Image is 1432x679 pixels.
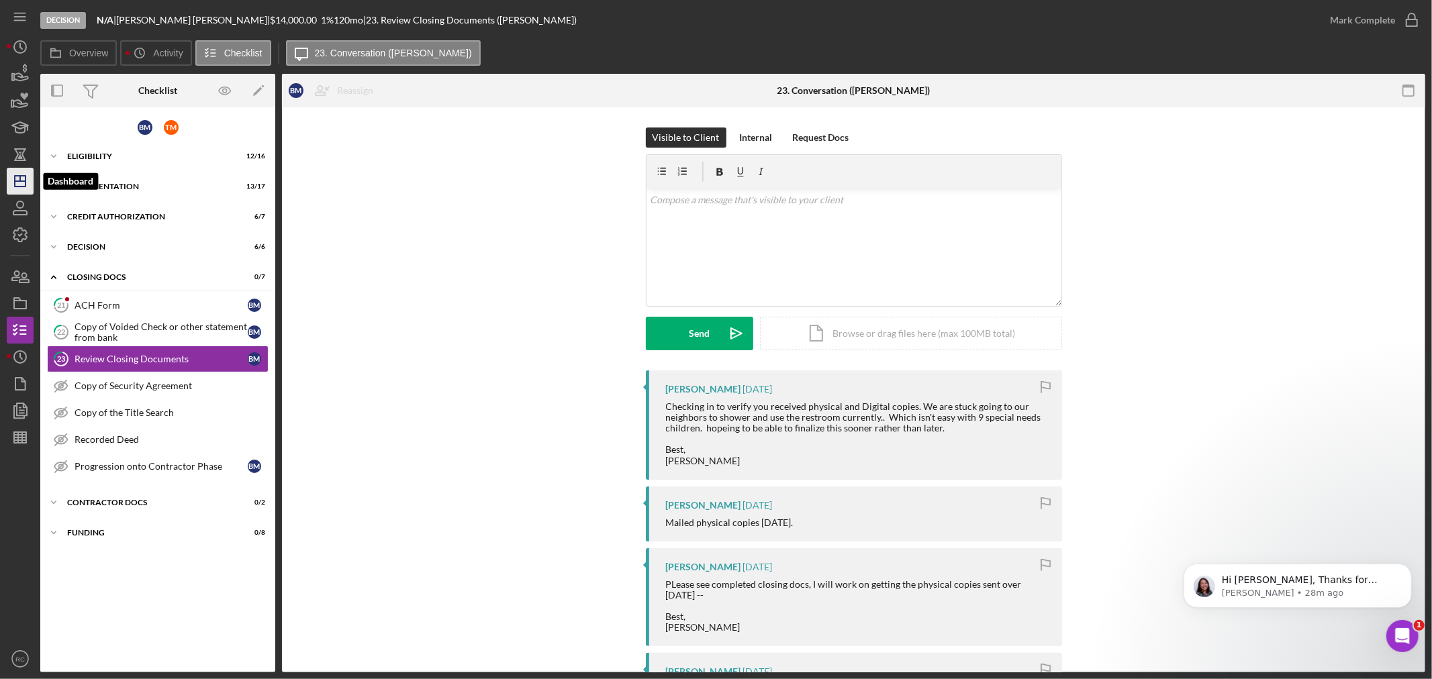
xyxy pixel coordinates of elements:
[75,461,248,472] div: Progression onto Contractor Phase
[40,12,86,29] div: Decision
[67,213,232,221] div: CREDIT AUTHORIZATION
[666,666,741,677] div: [PERSON_NAME]
[248,325,261,339] div: B M
[97,14,113,25] b: N/A
[321,15,334,25] div: 1 %
[67,499,232,507] div: Contractor Docs
[241,273,265,281] div: 0 / 7
[248,299,261,312] div: B M
[67,529,232,537] div: Funding
[1386,620,1419,652] iframe: Intercom live chat
[1163,542,1432,643] iframe: Intercom notifications message
[666,517,794,528] div: Mailed physical copies [DATE].
[241,182,265,191] div: 13 / 17
[315,48,472,58] label: 23. Conversation ([PERSON_NAME])
[689,317,710,350] div: Send
[1317,7,1425,34] button: Mark Complete
[75,407,268,418] div: Copy of the Title Search
[138,85,177,96] div: Checklist
[75,321,248,343] div: Copy of Voided Check or other statement from bank
[646,317,753,350] button: Send
[57,301,65,309] tspan: 21
[47,292,269,319] a: 21ACH FormBM
[743,666,773,677] time: 2025-08-16 00:41
[224,48,262,58] label: Checklist
[47,319,269,346] a: 22Copy of Voided Check or other statement from bankBM
[666,562,741,572] div: [PERSON_NAME]
[1414,620,1425,631] span: 1
[666,401,1049,466] div: Checking in to verify you received physical and Digital copies. We are stuck going to our neighbo...
[666,500,741,511] div: [PERSON_NAME]
[138,120,152,135] div: B M
[733,127,779,148] button: Internal
[67,273,232,281] div: CLOSING DOCS
[241,213,265,221] div: 6 / 7
[57,354,65,363] tspan: 23
[646,127,726,148] button: Visible to Client
[153,48,183,58] label: Activity
[793,127,849,148] div: Request Docs
[777,85,930,96] div: 23. Conversation ([PERSON_NAME])
[47,399,269,426] a: Copy of the Title Search
[282,77,387,104] button: BMReassign
[67,152,232,160] div: Eligibility
[241,243,265,251] div: 6 / 6
[75,380,268,391] div: Copy of Security Agreement
[337,77,373,104] div: Reassign
[15,656,25,663] text: RC
[289,83,303,98] div: B M
[666,579,1049,633] div: PLease see completed closing docs, I will work on getting the physical copies sent over [DATE] --...
[67,182,232,191] div: Documentation
[334,15,363,25] div: 120 mo
[743,384,773,395] time: 2025-08-23 18:30
[47,426,269,453] a: Recorded Deed
[116,15,270,25] div: [PERSON_NAME] [PERSON_NAME] |
[75,354,248,364] div: Review Closing Documents
[40,40,117,66] button: Overview
[286,40,481,66] button: 23. Conversation ([PERSON_NAME])
[248,352,261,366] div: B M
[67,243,232,251] div: Decision
[241,499,265,507] div: 0 / 2
[120,40,191,66] button: Activity
[47,346,269,372] a: 23Review Closing DocumentsBM
[241,529,265,537] div: 0 / 8
[47,453,269,480] a: Progression onto Contractor PhaseBM
[7,645,34,672] button: RC
[270,15,321,25] div: $14,000.00
[743,562,773,572] time: 2025-08-16 00:41
[248,460,261,473] div: B M
[363,15,577,25] div: | 23. Review Closing Documents ([PERSON_NAME])
[740,127,773,148] div: Internal
[241,152,265,160] div: 12 / 16
[75,434,268,445] div: Recorded Deed
[97,15,116,25] div: |
[75,300,248,311] div: ACH Form
[666,384,741,395] div: [PERSON_NAME]
[69,48,108,58] label: Overview
[164,120,179,135] div: T M
[653,127,720,148] div: Visible to Client
[743,500,773,511] time: 2025-08-19 11:59
[57,327,65,336] tspan: 22
[195,40,271,66] button: Checklist
[1330,7,1395,34] div: Mark Complete
[786,127,856,148] button: Request Docs
[47,372,269,399] a: Copy of Security Agreement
